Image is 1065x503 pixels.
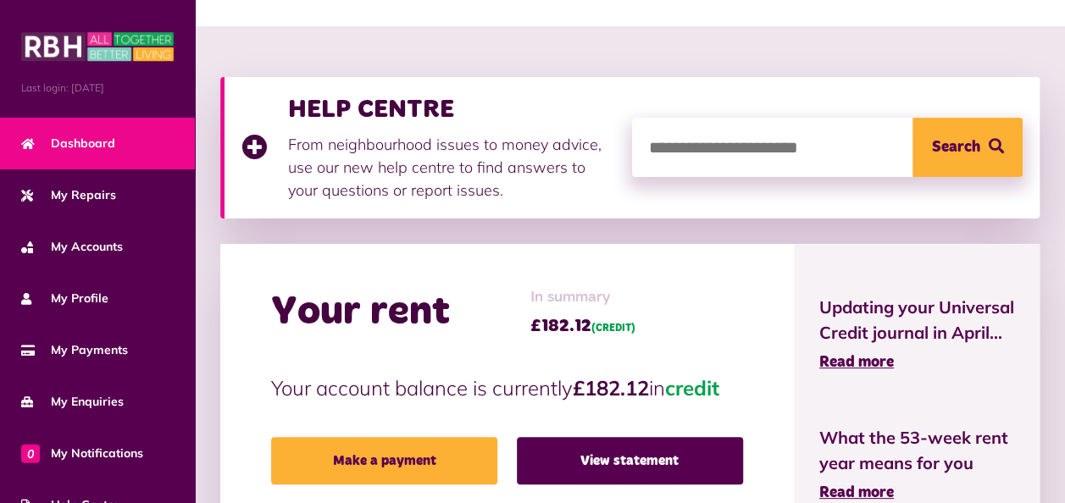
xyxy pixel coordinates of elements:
span: (CREDIT) [591,323,635,334]
span: 0 [21,444,40,462]
span: £182.12 [530,313,635,339]
span: My Profile [21,290,108,307]
img: MyRBH [21,30,174,64]
a: View statement [517,437,743,484]
span: What the 53-week rent year means for you [819,425,1014,476]
a: Make a payment [271,437,497,484]
span: In summary [530,286,635,309]
span: My Payments [21,341,128,359]
h3: HELP CENTRE [288,94,615,124]
a: Updating your Universal Credit journal in April... Read more [819,295,1014,374]
button: Search [912,118,1023,177]
span: My Accounts [21,238,123,256]
span: Updating your Universal Credit journal in April... [819,295,1014,345]
p: Your account balance is currently in [271,373,743,403]
span: My Repairs [21,186,116,204]
strong: £182.12 [573,375,649,401]
span: My Notifications [21,445,143,462]
span: Search [932,118,980,177]
span: credit [665,375,719,401]
span: Dashboard [21,135,115,152]
p: From neighbourhood issues to money advice, use our new help centre to find answers to your questi... [288,133,615,202]
span: Read more [819,485,894,500]
h2: Your rent [271,288,450,337]
span: Last login: [DATE] [21,80,174,96]
span: Read more [819,355,894,370]
span: My Enquiries [21,393,124,411]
